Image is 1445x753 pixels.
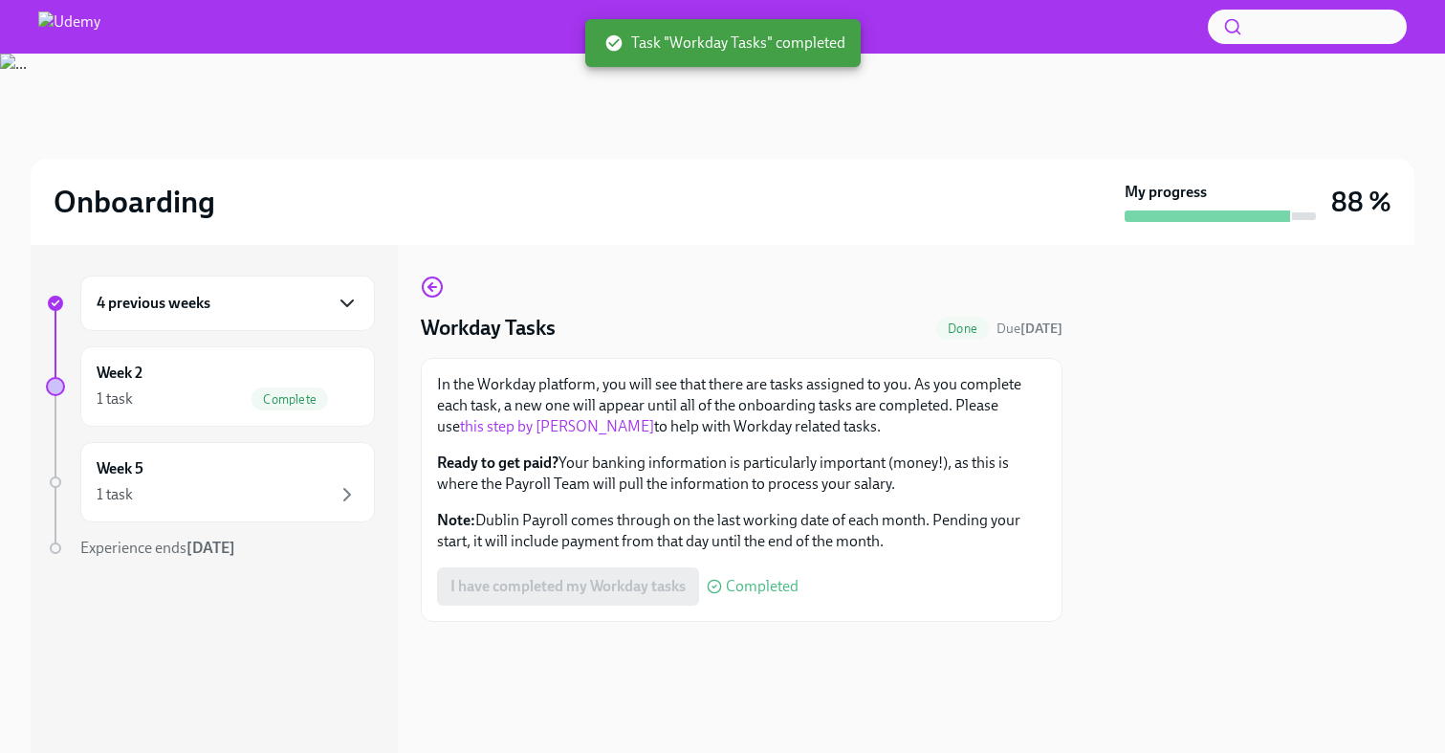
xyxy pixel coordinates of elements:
p: Your banking information is particularly important (money!), as this is where the Payroll Team wi... [437,453,1046,495]
span: August 4th, 2025 10:00 [996,320,1062,338]
h6: 4 previous weeks [97,293,210,314]
div: 4 previous weeks [80,276,375,331]
h2: Onboarding [54,183,215,221]
span: Completed [726,579,799,594]
h6: Week 2 [97,363,142,384]
img: Udemy [38,11,100,42]
a: Week 51 task [46,442,375,522]
div: 1 task [97,484,133,505]
span: Complete [252,392,328,407]
h6: Week 5 [97,458,143,479]
a: this step by [PERSON_NAME] [460,417,654,435]
a: Week 21 taskComplete [46,346,375,427]
p: In the Workday platform, you will see that there are tasks assigned to you. As you complete each ... [437,374,1046,437]
strong: [DATE] [1020,321,1062,337]
div: 1 task [97,388,133,410]
span: Task "Workday Tasks" completed [604,33,845,54]
p: Dublin Payroll comes through on the last working date of each month. Pending your start, it will ... [437,510,1046,552]
strong: Ready to get paid? [437,454,558,472]
span: Done [936,321,989,336]
h3: 88 % [1331,185,1391,219]
strong: [DATE] [186,539,235,557]
span: Experience ends [80,539,235,557]
strong: My progress [1125,182,1207,203]
span: Due [996,321,1062,337]
strong: Note: [437,511,475,529]
h4: Workday Tasks [421,314,556,343]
